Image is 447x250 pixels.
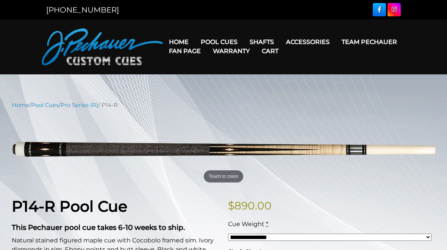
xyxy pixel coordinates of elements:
[61,102,98,108] a: Pro Series (R)
[31,102,59,108] a: Pool Cues
[46,5,119,14] a: [PHONE_NUMBER]
[12,197,127,215] strong: P14-R Pool Cue
[163,32,195,52] a: Home
[12,223,185,232] strong: This Pechauer pool cue takes 6-10 weeks to ship.
[195,32,244,52] a: Pool Cues
[228,199,272,212] bdi: 890.00
[266,220,268,228] abbr: required
[228,199,234,212] span: $
[336,32,403,52] a: Team Pechauer
[12,101,435,109] nav: Breadcrumb
[12,102,29,108] a: Home
[42,28,163,65] img: Pechauer Custom Cues
[228,220,264,228] span: Cue Weight
[207,41,256,61] a: Warranty
[12,115,435,186] img: P14-N.png
[244,32,280,52] a: Shafts
[280,32,336,52] a: Accessories
[12,115,435,186] a: Touch to zoom
[163,41,207,61] a: Fan Page
[256,41,284,61] a: Cart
